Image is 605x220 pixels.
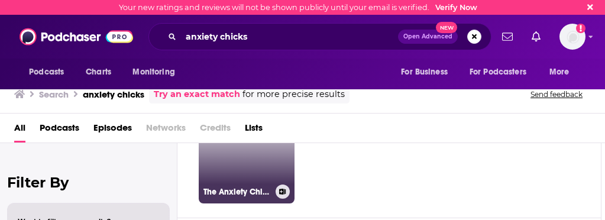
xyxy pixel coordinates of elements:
[576,24,585,33] svg: Email not verified
[119,3,477,12] div: Your new ratings and reviews will not be shown publicly until your email is verified.
[21,61,79,83] button: open menu
[14,118,25,143] a: All
[549,64,570,80] span: More
[470,64,526,80] span: For Podcasters
[559,24,585,50] button: Show profile menu
[203,187,271,197] h3: The Anxiety Chicks
[527,89,586,99] button: Send feedback
[86,64,111,80] span: Charts
[527,27,545,47] a: Show notifications dropdown
[7,174,170,191] h2: Filter By
[462,61,543,83] button: open menu
[200,118,231,143] span: Credits
[93,118,132,143] a: Episodes
[559,24,585,50] span: Logged in as robin.richardson
[124,61,190,83] button: open menu
[393,61,462,83] button: open menu
[398,30,458,44] button: Open AdvancedNew
[245,118,263,143] a: Lists
[181,27,398,46] input: Search podcasts, credits, & more...
[40,118,79,143] a: Podcasts
[146,118,186,143] span: Networks
[559,24,585,50] img: User Profile
[497,27,517,47] a: Show notifications dropdown
[78,61,118,83] a: Charts
[400,108,496,203] a: 7
[83,89,144,100] h3: anxiety chicks
[401,64,448,80] span: For Business
[20,25,133,48] img: Podchaser - Follow, Share and Rate Podcasts
[29,64,64,80] span: Podcasts
[436,22,457,33] span: New
[132,64,174,80] span: Monitoring
[435,3,477,12] a: Verify Now
[154,88,240,101] a: Try an exact match
[39,89,69,100] h3: Search
[148,23,491,50] div: Search podcasts, credits, & more...
[403,34,452,40] span: Open Advanced
[242,88,345,101] span: for more precise results
[541,61,584,83] button: open menu
[199,108,295,203] a: 61The Anxiety Chicks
